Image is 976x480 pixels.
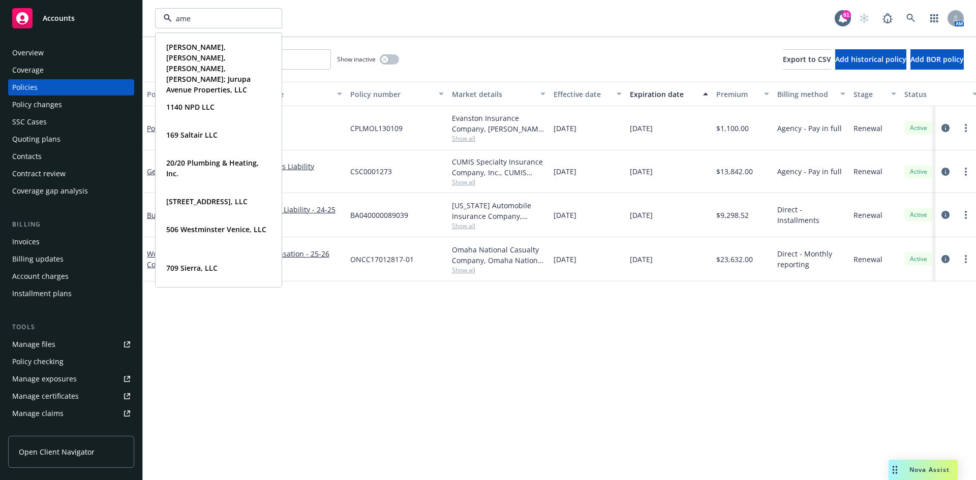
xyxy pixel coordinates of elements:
[147,89,204,100] div: Policy details
[147,249,196,269] a: Workers' Compensation
[452,221,545,230] span: Show all
[12,251,64,267] div: Billing updates
[12,62,44,78] div: Coverage
[783,54,831,64] span: Export to CSV
[12,371,77,387] div: Manage exposures
[12,131,60,147] div: Quoting plans
[904,89,966,100] div: Status
[8,79,134,95] a: Policies
[12,166,66,182] div: Contract review
[716,254,753,265] span: $23,632.00
[8,388,134,404] a: Manage certificates
[166,225,266,234] strong: 506 Westminster Venice, LLC
[166,263,218,273] strong: 709 Sierra, LLC
[716,166,753,177] span: $13,842.00
[8,251,134,267] a: Billing updates
[452,244,545,266] div: Omaha National Casualty Company, Omaha National Casualty Company
[350,254,414,265] span: ONCC17012817-01
[889,460,901,480] div: Drag to move
[849,82,900,106] button: Stage
[939,122,952,134] a: circleInformation
[337,55,376,63] span: Show inactive
[147,167,202,176] a: General Liability
[908,167,929,176] span: Active
[452,89,534,100] div: Market details
[147,210,195,220] a: Business Auto
[8,131,134,147] a: Quoting plans
[630,254,653,265] span: [DATE]
[223,172,342,182] a: General Liability
[12,423,60,439] div: Manage BORs
[877,8,898,28] a: Report a Bug
[350,89,433,100] div: Policy number
[223,123,342,134] a: Pollution
[223,248,342,270] a: Workers' Compensation - 25-26 WCOM
[889,460,958,480] button: Nova Assist
[147,123,177,133] a: Pollution
[960,122,972,134] a: more
[854,8,874,28] a: Start snowing
[960,253,972,265] a: more
[630,123,653,134] span: [DATE]
[853,210,882,220] span: Renewal
[960,166,972,178] a: more
[8,405,134,422] a: Manage claims
[452,134,545,143] span: Show all
[12,79,38,95] div: Policies
[223,204,342,226] a: Commercial Auto Liability - 24-25 BAUT
[12,354,64,370] div: Policy checking
[554,254,576,265] span: [DATE]
[219,82,346,106] button: Lines of coverage
[630,89,697,100] div: Expiration date
[630,210,653,220] span: [DATE]
[452,113,545,134] div: Evanston Insurance Company, [PERSON_NAME] Insurance, Brown & Riding Insurance Services, Inc.
[166,158,259,178] strong: 20/20 Plumbing & Heating, Inc.
[8,62,134,78] a: Coverage
[43,14,75,22] span: Accounts
[12,336,55,353] div: Manage files
[554,123,576,134] span: [DATE]
[143,82,219,106] button: Policy details
[842,10,851,19] div: 61
[910,54,964,64] span: Add BOR policy
[8,183,134,199] a: Coverage gap analysis
[777,166,842,177] span: Agency - Pay in full
[8,114,134,130] a: SSC Cases
[8,219,134,230] div: Billing
[452,156,545,178] div: CUMIS Specialty Insurance Company, Inc., CUMIS Specialty Insurance Company, Inc., Brown & Riding ...
[908,123,929,133] span: Active
[908,254,929,264] span: Active
[8,423,134,439] a: Manage BORs
[901,8,921,28] a: Search
[12,388,79,404] div: Manage certificates
[12,45,44,61] div: Overview
[777,123,842,134] span: Agency - Pay in full
[8,148,134,165] a: Contacts
[350,166,392,177] span: CSC0001273
[350,123,403,134] span: CPLMOL130109
[172,13,261,24] input: Filter by keyword
[166,197,248,206] strong: [STREET_ADDRESS], LLC
[777,248,845,270] span: Direct - Monthly reporting
[924,8,944,28] a: Switch app
[8,4,134,33] a: Accounts
[550,82,626,106] button: Effective date
[939,209,952,221] a: circleInformation
[12,234,40,250] div: Invoices
[853,123,882,134] span: Renewal
[166,130,218,140] strong: 169 Saltair LLC
[8,371,134,387] a: Manage exposures
[12,405,64,422] div: Manage claims
[350,210,408,220] span: BA040000089039
[12,285,72,302] div: Installment plans
[853,166,882,177] span: Renewal
[8,285,134,302] a: Installment plans
[716,210,749,220] span: $9,298.52
[12,114,47,130] div: SSC Cases
[908,210,929,219] span: Active
[12,268,69,284] div: Account charges
[448,82,550,106] button: Market details
[8,166,134,182] a: Contract review
[835,49,906,70] button: Add historical policy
